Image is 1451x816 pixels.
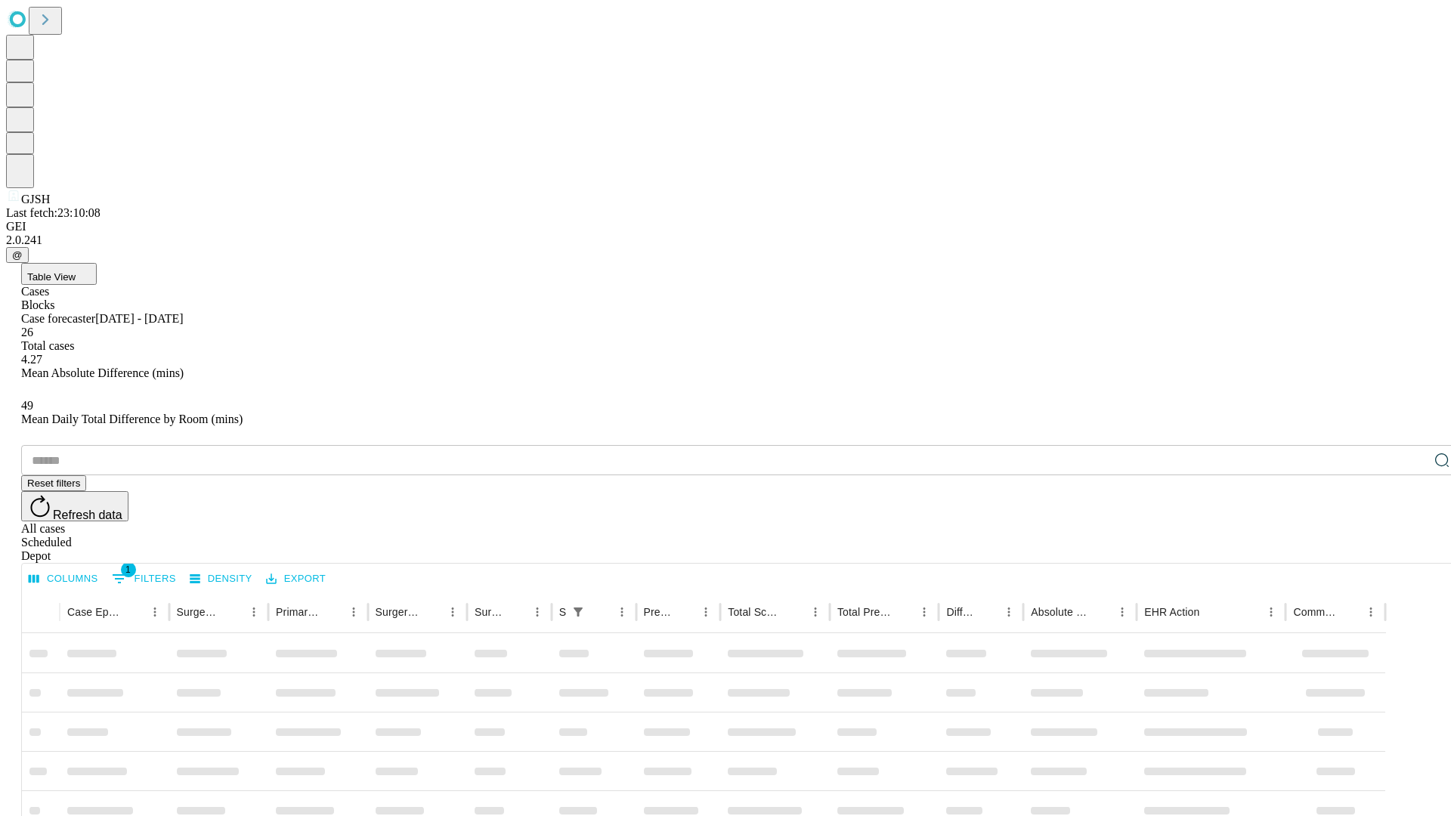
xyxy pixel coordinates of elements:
button: Sort [893,601,914,623]
button: Reset filters [21,475,86,491]
button: Menu [998,601,1019,623]
span: Case forecaster [21,312,95,325]
div: Predicted In Room Duration [644,606,673,618]
button: Sort [977,601,998,623]
span: 49 [21,399,33,412]
div: Case Epic Id [67,606,122,618]
button: Menu [1261,601,1282,623]
button: Menu [243,601,265,623]
div: GEI [6,220,1445,233]
div: EHR Action [1144,606,1199,618]
button: Sort [1339,601,1360,623]
button: Refresh data [21,491,128,521]
div: Total Predicted Duration [837,606,892,618]
div: 1 active filter [568,601,589,623]
button: Sort [1201,601,1222,623]
button: Sort [674,601,695,623]
button: Menu [914,601,935,623]
button: Sort [506,601,527,623]
button: Menu [144,601,166,623]
button: Select columns [25,567,102,591]
span: GJSH [21,193,50,206]
span: @ [12,249,23,261]
button: Sort [590,601,611,623]
button: Menu [611,601,633,623]
button: Menu [1360,601,1381,623]
button: Export [262,567,329,591]
button: Sort [421,601,442,623]
span: Refresh data [53,508,122,521]
span: Mean Absolute Difference (mins) [21,366,184,379]
button: Sort [222,601,243,623]
button: Table View [21,263,97,285]
button: @ [6,247,29,263]
button: Menu [805,601,826,623]
div: Difference [946,606,976,618]
span: Table View [27,271,76,283]
button: Show filters [108,567,180,591]
div: Surgery Date [475,606,504,618]
span: Reset filters [27,478,80,489]
div: Comments [1293,606,1337,618]
button: Menu [695,601,716,623]
span: 4.27 [21,353,42,366]
span: [DATE] - [DATE] [95,312,183,325]
button: Sort [784,601,805,623]
div: Total Scheduled Duration [728,606,782,618]
div: Scheduled In Room Duration [559,606,566,618]
div: Surgeon Name [177,606,221,618]
span: 26 [21,326,33,338]
button: Menu [442,601,463,623]
button: Show filters [568,601,589,623]
div: Absolute Difference [1031,606,1089,618]
div: Surgery Name [376,606,419,618]
div: 2.0.241 [6,233,1445,247]
span: Mean Daily Total Difference by Room (mins) [21,413,243,425]
button: Menu [527,601,548,623]
div: Primary Service [276,606,320,618]
span: Last fetch: 23:10:08 [6,206,101,219]
button: Menu [343,601,364,623]
button: Sort [322,601,343,623]
button: Menu [1112,601,1133,623]
span: 1 [121,562,136,577]
button: Density [186,567,256,591]
button: Sort [1091,601,1112,623]
span: Total cases [21,339,74,352]
button: Sort [123,601,144,623]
